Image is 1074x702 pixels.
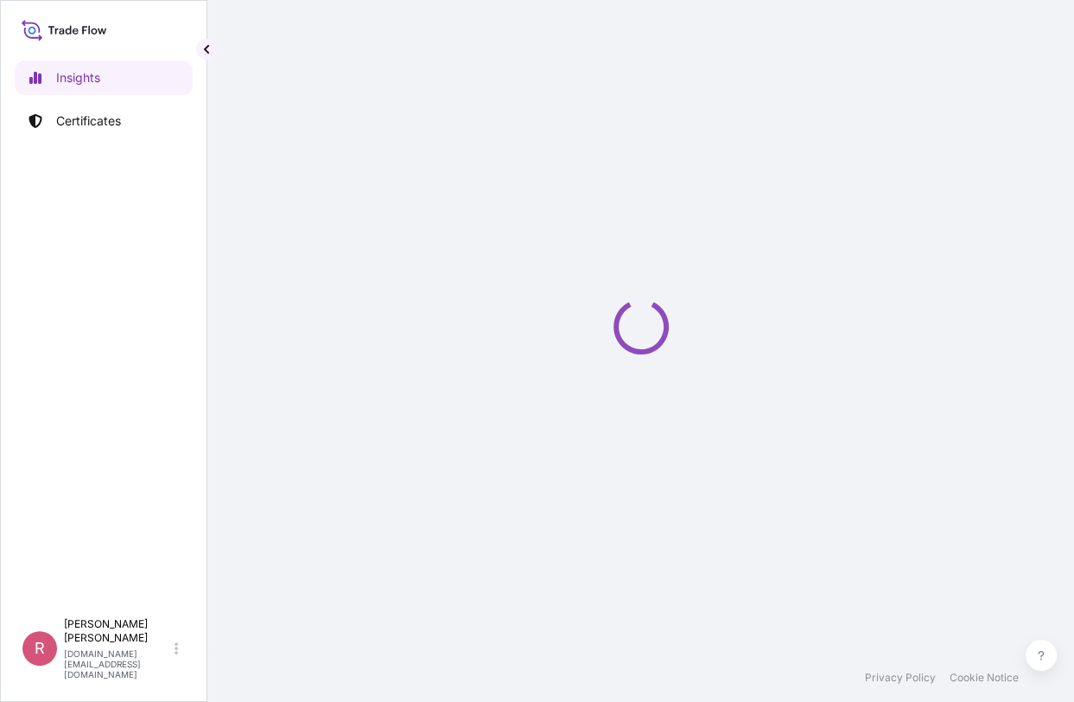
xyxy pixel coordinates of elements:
[15,104,193,138] a: Certificates
[64,648,171,680] p: [DOMAIN_NAME][EMAIL_ADDRESS][DOMAIN_NAME]
[35,640,45,657] span: R
[865,671,936,685] a: Privacy Policy
[15,61,193,95] a: Insights
[64,617,171,645] p: [PERSON_NAME] [PERSON_NAME]
[56,112,121,130] p: Certificates
[950,671,1019,685] a: Cookie Notice
[56,69,100,86] p: Insights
